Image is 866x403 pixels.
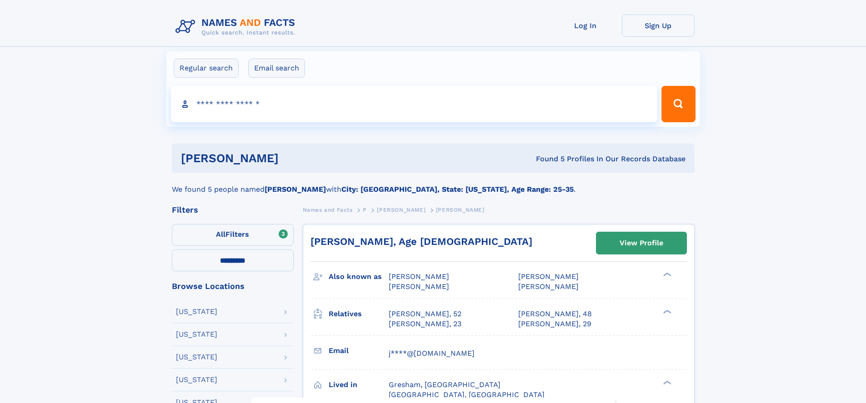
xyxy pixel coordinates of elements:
[172,206,294,214] div: Filters
[518,319,591,329] a: [PERSON_NAME], 29
[248,59,305,78] label: Email search
[172,15,303,39] img: Logo Names and Facts
[661,379,672,385] div: ❯
[216,230,225,239] span: All
[389,282,449,291] span: [PERSON_NAME]
[389,380,501,389] span: Gresham, [GEOGRAPHIC_DATA]
[172,282,294,290] div: Browse Locations
[596,232,686,254] a: View Profile
[661,272,672,278] div: ❯
[363,207,367,213] span: P
[518,309,592,319] a: [PERSON_NAME], 48
[329,343,389,358] h3: Email
[407,154,686,164] div: Found 5 Profiles In Our Records Database
[389,309,461,319] a: [PERSON_NAME], 52
[518,282,579,291] span: [PERSON_NAME]
[377,204,425,215] a: [PERSON_NAME]
[661,308,672,314] div: ❯
[181,153,407,164] h1: [PERSON_NAME]
[176,376,217,383] div: [US_STATE]
[171,86,658,122] input: search input
[518,272,579,281] span: [PERSON_NAME]
[176,353,217,361] div: [US_STATE]
[329,269,389,284] h3: Also known as
[389,272,449,281] span: [PERSON_NAME]
[363,204,367,215] a: P
[172,224,294,246] label: Filters
[176,308,217,315] div: [US_STATE]
[436,207,485,213] span: [PERSON_NAME]
[265,185,326,194] b: [PERSON_NAME]
[174,59,239,78] label: Regular search
[310,236,532,247] a: [PERSON_NAME], Age [DEMOGRAPHIC_DATA]
[377,207,425,213] span: [PERSON_NAME]
[303,204,353,215] a: Names and Facts
[176,331,217,338] div: [US_STATE]
[341,185,574,194] b: City: [GEOGRAPHIC_DATA], State: [US_STATE], Age Range: 25-35
[620,233,663,254] div: View Profile
[622,15,695,37] a: Sign Up
[389,390,545,399] span: [GEOGRAPHIC_DATA], [GEOGRAPHIC_DATA]
[661,86,695,122] button: Search Button
[172,173,695,195] div: We found 5 people named with .
[329,306,389,322] h3: Relatives
[549,15,622,37] a: Log In
[389,319,461,329] a: [PERSON_NAME], 23
[329,377,389,393] h3: Lived in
